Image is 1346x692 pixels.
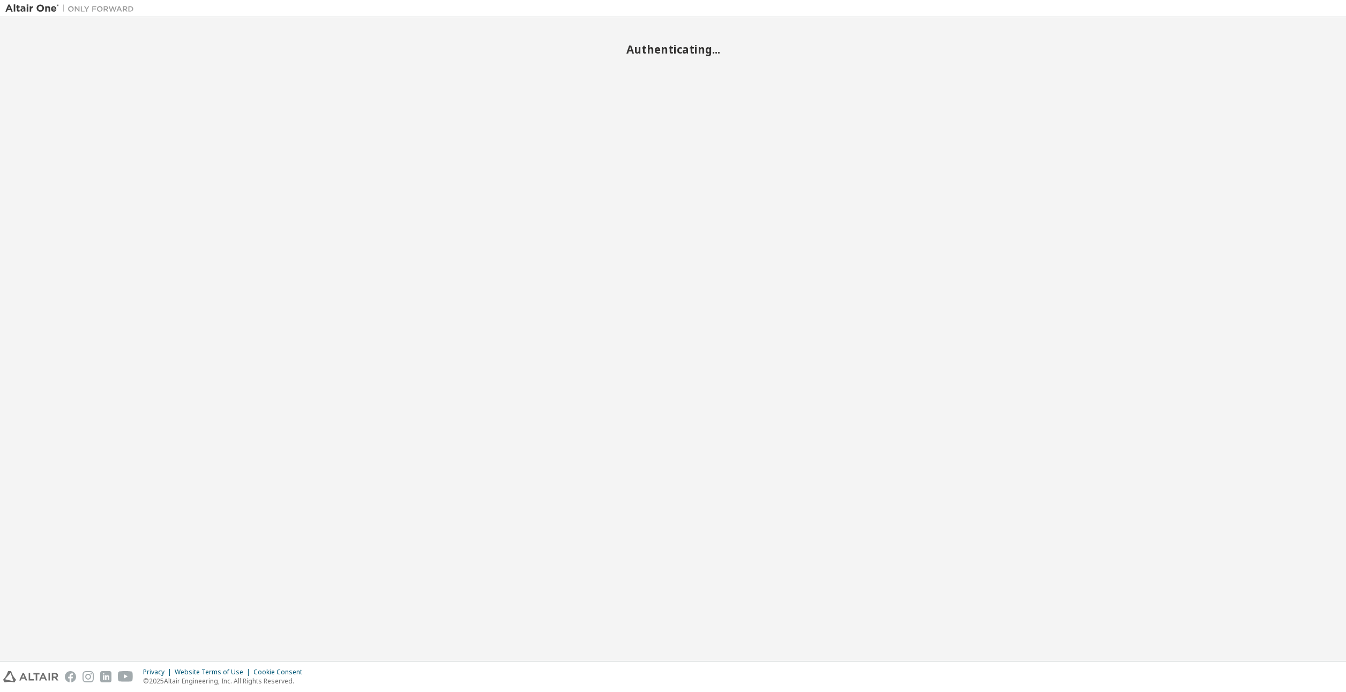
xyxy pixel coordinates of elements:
img: linkedin.svg [100,671,111,682]
img: facebook.svg [65,671,76,682]
img: altair_logo.svg [3,671,58,682]
p: © 2025 Altair Engineering, Inc. All Rights Reserved. [143,676,309,686]
img: Altair One [5,3,139,14]
img: youtube.svg [118,671,133,682]
div: Privacy [143,668,175,676]
h2: Authenticating... [5,42,1341,56]
img: instagram.svg [83,671,94,682]
div: Cookie Consent [253,668,309,676]
div: Website Terms of Use [175,668,253,676]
